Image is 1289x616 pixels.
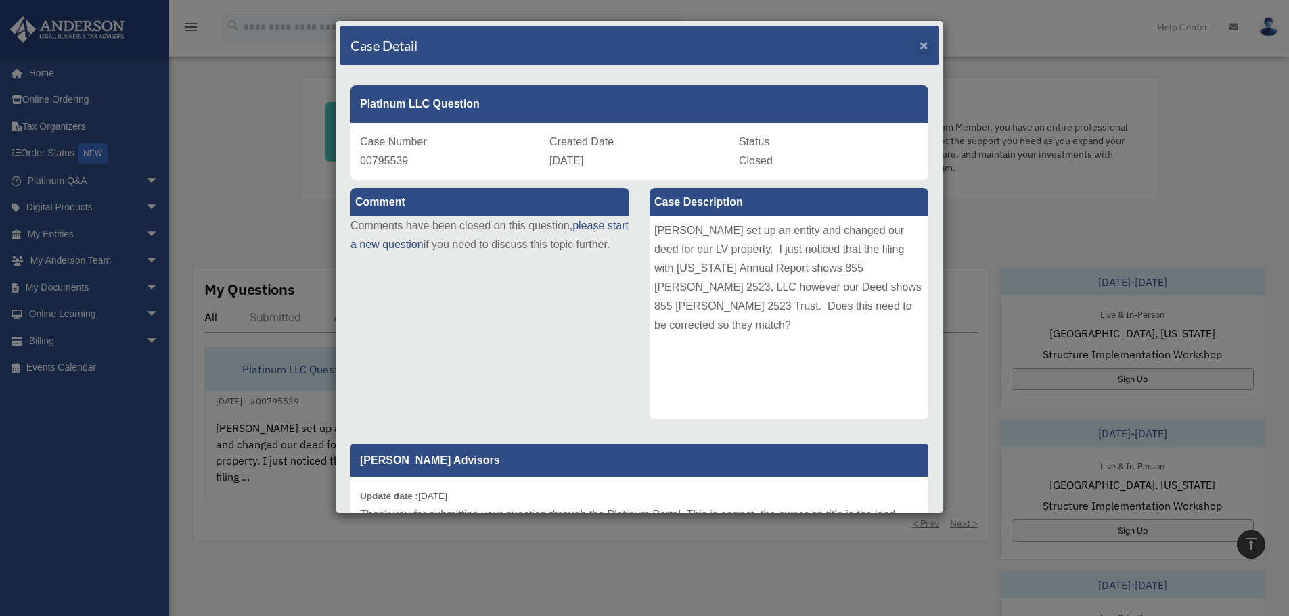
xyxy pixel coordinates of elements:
small: [DATE] [360,491,447,501]
label: Case Description [650,188,928,216]
span: Status [739,136,769,147]
h4: Case Detail [350,36,417,55]
span: 00795539 [360,155,408,166]
div: Platinum LLC Question [350,85,928,123]
button: Close [920,38,928,52]
p: Thank you for submitting your question through the Platinum Portal. This is correct- the owner on... [360,505,919,562]
label: Comment [350,188,629,216]
span: Closed [739,155,773,166]
a: please start a new question [350,220,629,250]
div: [PERSON_NAME] set up an entity and changed our deed for our LV property. I just noticed that the ... [650,216,928,419]
p: Comments have been closed on this question, if you need to discuss this topic further. [350,216,629,254]
p: [PERSON_NAME] Advisors [350,444,928,477]
span: [DATE] [549,155,583,166]
span: Case Number [360,136,427,147]
b: Update date : [360,491,418,501]
span: × [920,37,928,53]
span: Created Date [549,136,614,147]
